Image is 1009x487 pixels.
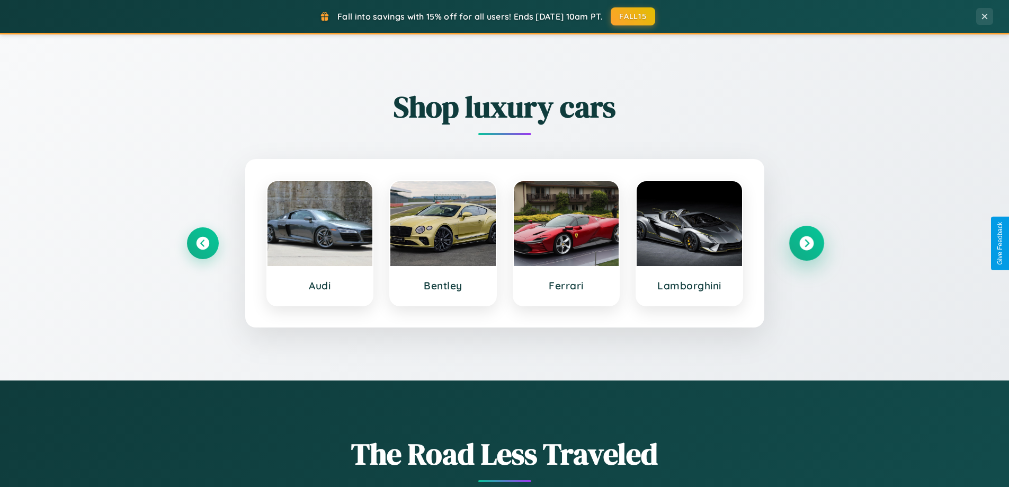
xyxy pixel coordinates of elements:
[524,279,609,292] h3: Ferrari
[278,279,362,292] h3: Audi
[611,7,655,25] button: FALL15
[401,279,485,292] h3: Bentley
[187,433,823,474] h1: The Road Less Traveled
[996,222,1004,265] div: Give Feedback
[647,279,731,292] h3: Lamborghini
[187,86,823,127] h2: Shop luxury cars
[337,11,603,22] span: Fall into savings with 15% off for all users! Ends [DATE] 10am PT.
